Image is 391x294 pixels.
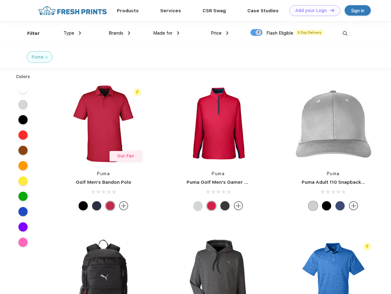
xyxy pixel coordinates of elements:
[79,201,88,210] div: Puma Black
[345,5,371,16] a: Sign in
[128,31,130,35] img: dropdown.png
[133,88,141,96] img: flash_active_toggle.svg
[27,30,40,37] div: Filter
[234,201,243,210] img: more.svg
[117,153,134,158] span: Our Fav
[226,31,228,35] img: dropdown.png
[177,83,259,164] img: func=resize&h=266
[97,171,110,176] a: Puma
[193,201,203,210] div: High Rise
[203,8,226,13] a: CSR Swag
[207,201,216,210] div: Ski Patrol
[292,83,374,164] img: func=resize&h=266
[64,30,74,36] span: Type
[119,201,128,210] img: more.svg
[32,54,44,60] div: Puma
[295,8,327,13] div: Add your Logo
[177,31,179,35] img: dropdown.png
[296,30,323,35] span: 5 Day Delivery
[212,171,225,176] a: Puma
[117,8,139,13] a: Products
[45,56,48,58] img: filter_cancel.svg
[308,201,318,210] div: Quarry Brt Whit
[109,30,123,36] span: Brands
[37,5,109,16] img: fo%20logo%202.webp
[106,201,115,210] div: Ski Patrol
[330,9,334,12] img: DT
[349,201,358,210] img: more.svg
[363,243,371,251] img: flash_active_toggle.svg
[351,7,364,14] div: Sign in
[187,179,284,185] a: Puma Golf Men's Gamer Golf Quarter-Zip
[63,83,144,164] img: func=resize&h=266
[327,171,340,176] a: Puma
[92,201,101,210] div: Navy Blazer
[153,30,172,36] span: Made for
[160,8,181,13] a: Services
[335,201,345,210] div: Peacoat Qut Shd
[211,30,222,36] span: Price
[11,73,35,80] div: Colors
[76,179,131,185] a: Golf Men's Bandon Polo
[340,28,350,39] img: desktop_search.svg
[220,201,230,210] div: Puma Black
[322,201,331,210] div: Pma Blk Pma Blk
[79,31,81,35] img: dropdown.png
[266,30,293,36] span: Flash Eligible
